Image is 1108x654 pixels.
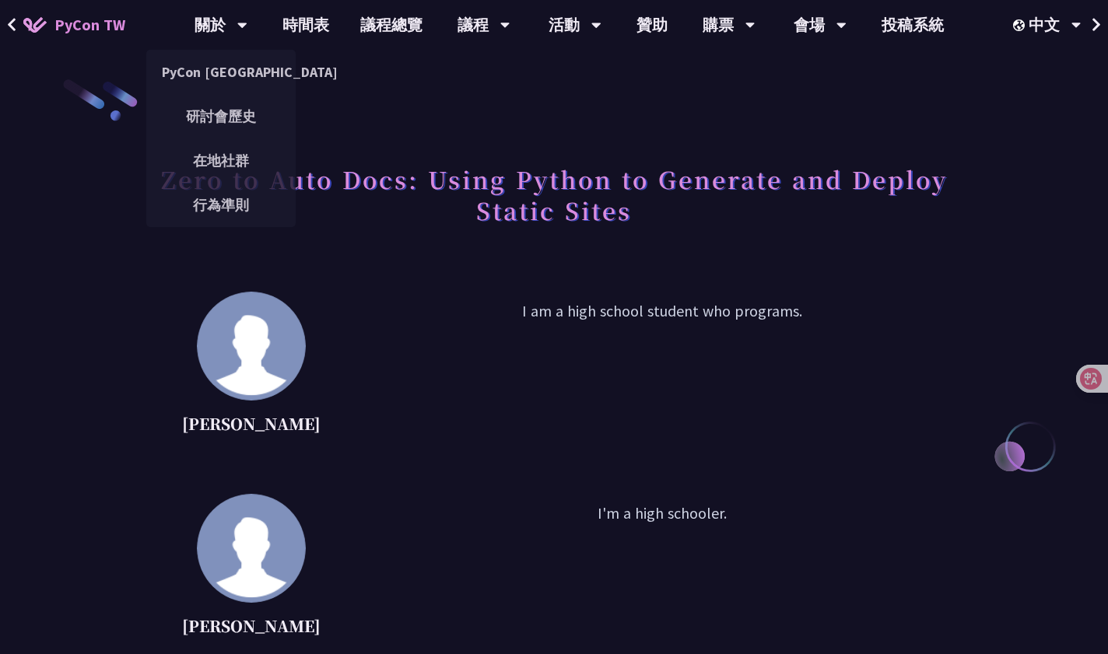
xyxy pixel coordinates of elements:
img: Home icon of PyCon TW 2025 [23,17,47,33]
img: Daniel Gau [197,292,306,400]
a: PyCon [GEOGRAPHIC_DATA] [146,54,296,90]
p: I am a high school student who programs. [359,299,965,439]
a: PyCon TW [8,5,141,44]
p: I'm a high schooler. [359,502,965,642]
span: PyCon TW [54,13,125,37]
a: 研討會歷史 [146,98,296,135]
a: 行為準則 [146,187,296,223]
h1: Zero to Auto Docs: Using Python to Generate and Deploy Static Sites [143,156,965,233]
p: [PERSON_NAME] [182,412,321,435]
img: Tiffany Gau [197,494,306,603]
p: [PERSON_NAME] [182,614,321,638]
img: Locale Icon [1013,19,1029,31]
a: 在地社群 [146,142,296,179]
